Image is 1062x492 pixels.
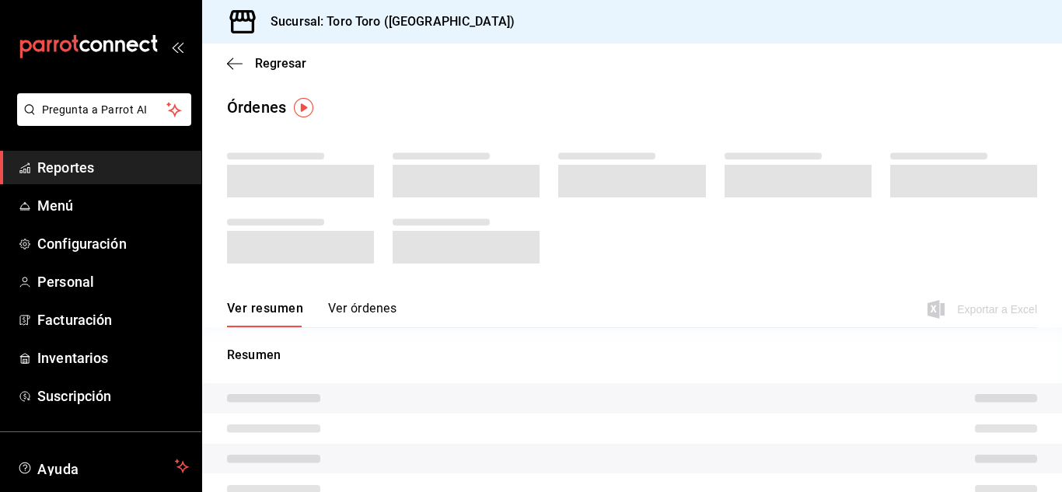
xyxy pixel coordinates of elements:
[227,346,1037,365] p: Resumen
[227,301,397,327] div: navigation tabs
[37,457,169,476] span: Ayuda
[255,56,306,71] span: Regresar
[37,157,189,178] span: Reportes
[37,233,189,254] span: Configuración
[37,195,189,216] span: Menú
[42,102,167,118] span: Pregunta a Parrot AI
[17,93,191,126] button: Pregunta a Parrot AI
[37,309,189,330] span: Facturación
[37,271,189,292] span: Personal
[227,56,306,71] button: Regresar
[227,301,303,327] button: Ver resumen
[294,98,313,117] img: Tooltip marker
[227,96,286,119] div: Órdenes
[328,301,397,327] button: Ver órdenes
[258,12,515,31] h3: Sucursal: Toro Toro ([GEOGRAPHIC_DATA])
[11,113,191,129] a: Pregunta a Parrot AI
[37,386,189,407] span: Suscripción
[171,40,183,53] button: open_drawer_menu
[37,347,189,368] span: Inventarios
